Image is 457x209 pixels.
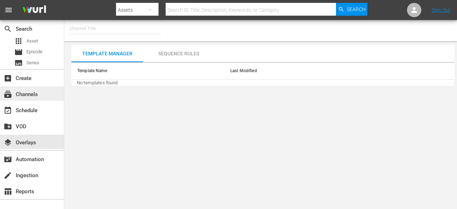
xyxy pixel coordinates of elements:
th: Last Modified [225,63,378,80]
span: VOD [4,122,12,131]
span: Schedule [4,106,12,115]
img: ans4CAIJ8jUAAAAAAAAAAAAAAAAAAAAAAAAgQb4GAAAAAAAAAAAAAAAAAAAAAAAAJMjXAAAAAAAAAAAAAAAAAAAAAAAAgAT5G... [17,2,51,19]
span: Series [26,59,39,66]
button: Template Manager [71,45,143,62]
button: Search [336,3,367,16]
span: Asset [26,38,38,45]
button: Sequence Rules [143,45,214,62]
span: Search [4,25,12,33]
span: Overlays [4,138,12,147]
span: Reports [4,187,12,196]
span: subscriptions [4,90,12,99]
span: menu [4,6,13,14]
span: Ingestion [4,171,12,180]
span: Episode [14,48,23,56]
span: add_box [4,74,12,83]
td: No templates found [71,80,455,87]
th: Template Name [71,63,225,80]
span: Automation [4,155,12,164]
span: Episode [26,48,42,55]
a: Sign Out [432,7,450,13]
span: Search [347,3,366,16]
span: Asset [14,37,23,45]
span: Series [14,59,23,67]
